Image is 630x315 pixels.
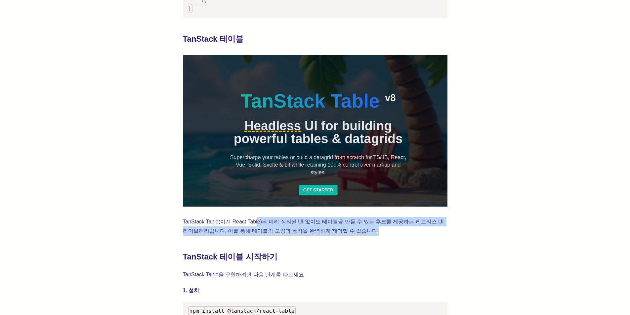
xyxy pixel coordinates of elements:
img: TanStack 테이블 [183,55,447,207]
font: : [199,288,200,293]
span: npm install @tanstack/react-table [189,308,295,314]
font: TanStack Table(이전 React Table)은 미리 정의된 UI 없이도 테이블을 만들 수 있는 후크를 제공하는 헤드리스 UI 라이브러리입니다. 이를 통해 테이블의 ... [183,219,445,234]
font: TanStack 테이블 시작하기 [183,252,277,261]
font: 1. 설치 [183,288,199,293]
font: TanStack Table을 구현하려면 다음 단계를 따르세요. [183,272,305,277]
font: TanStack 테이블 [183,34,244,43]
span: } [188,5,191,12]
